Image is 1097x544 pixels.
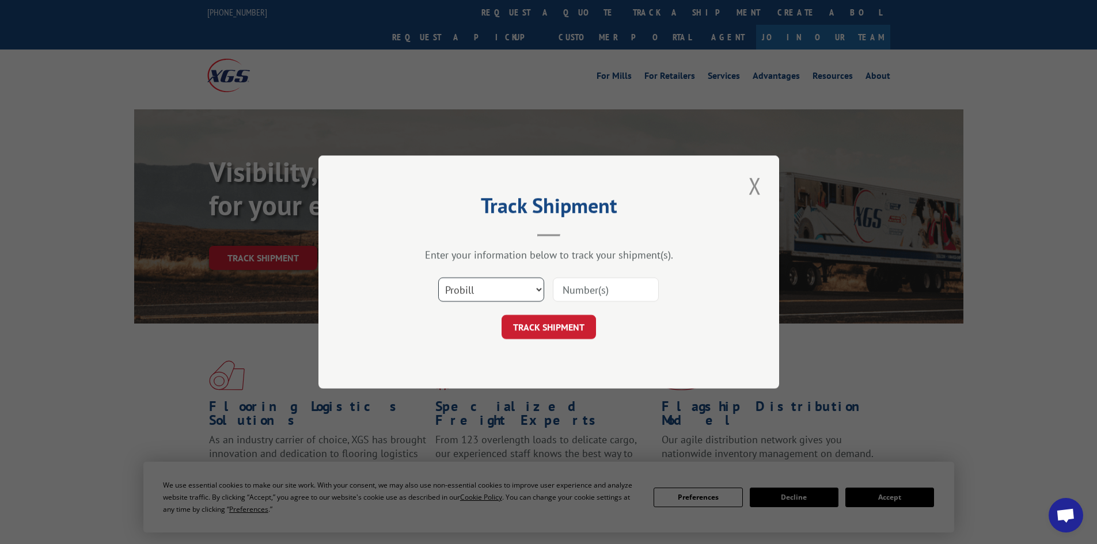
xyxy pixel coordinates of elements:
button: Close modal [745,170,765,201]
input: Number(s) [553,277,659,302]
div: Enter your information below to track your shipment(s). [376,248,722,261]
button: TRACK SHIPMENT [502,315,596,339]
h2: Track Shipment [376,197,722,219]
a: Open chat [1049,498,1083,532]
